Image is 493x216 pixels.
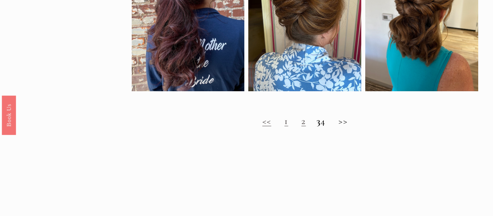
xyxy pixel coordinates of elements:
[284,115,288,127] a: 1
[262,115,271,127] a: <<
[2,95,16,135] a: Book Us
[132,115,478,127] h2: 4 >>
[301,115,306,127] a: 2
[317,115,320,127] strong: 3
